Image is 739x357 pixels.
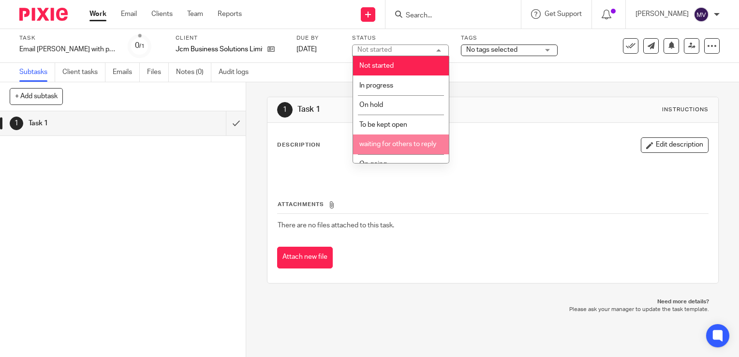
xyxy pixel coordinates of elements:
[10,88,63,104] button: + Add subtask
[121,9,137,19] a: Email
[218,9,242,19] a: Reports
[19,8,68,21] img: Pixie
[147,63,169,82] a: Files
[187,9,203,19] a: Team
[151,9,173,19] a: Clients
[19,45,116,54] div: Email [PERSON_NAME] with payroll report to authorise salary payments
[176,34,284,42] label: Client
[461,34,558,42] label: Tags
[277,141,320,149] p: Description
[113,63,140,82] a: Emails
[277,247,333,268] button: Attach new file
[135,40,145,51] div: 0
[662,106,709,114] div: Instructions
[219,63,256,82] a: Audit logs
[694,7,709,22] img: svg%3E
[359,141,436,148] span: waiting for others to reply
[636,9,689,19] p: [PERSON_NAME]
[359,102,383,108] span: On hold
[62,63,105,82] a: Client tasks
[357,46,392,53] div: Not started
[10,117,23,130] div: 1
[296,34,340,42] label: Due by
[278,222,394,229] span: There are no files attached to this task.
[359,82,393,89] span: In progress
[277,298,709,306] p: Need more details?
[359,121,407,128] span: To be kept open
[277,306,709,313] p: Please ask your manager to update the task template.
[545,11,582,17] span: Get Support
[176,45,263,54] p: Jcm Business Solutions Limited
[278,202,324,207] span: Attachments
[466,46,517,53] span: No tags selected
[297,104,513,115] h1: Task 1
[359,161,387,167] span: On going
[19,45,116,54] div: Email Sara with payroll report to authorise salary payments
[19,63,55,82] a: Subtasks
[29,116,154,131] h1: Task 1
[296,46,317,53] span: [DATE]
[89,9,106,19] a: Work
[277,102,293,118] div: 1
[19,34,116,42] label: Task
[139,44,145,49] small: /1
[641,137,709,153] button: Edit description
[352,34,449,42] label: Status
[359,62,394,69] span: Not started
[176,63,211,82] a: Notes (0)
[405,12,492,20] input: Search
